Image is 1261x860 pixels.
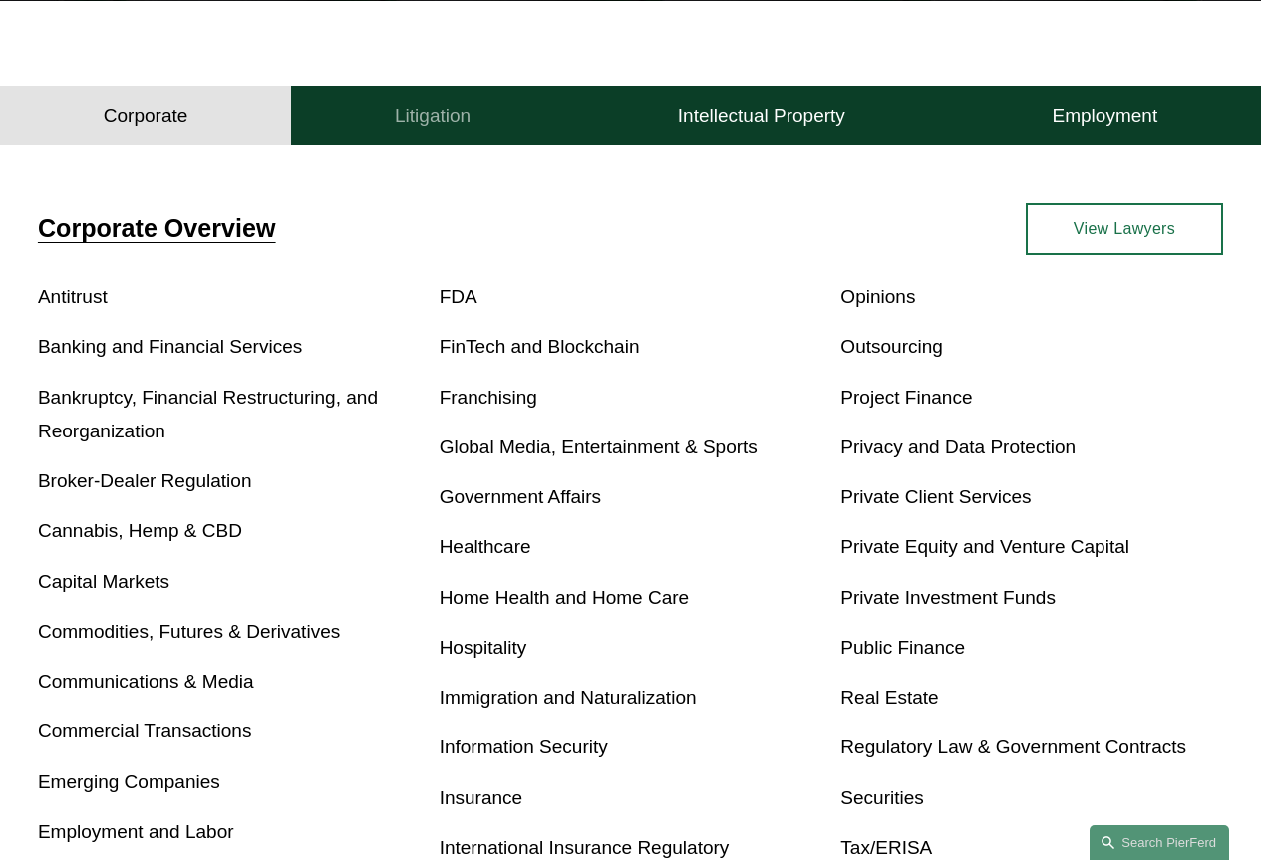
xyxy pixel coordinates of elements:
[440,787,523,808] a: Insurance
[38,286,108,307] a: Antitrust
[38,214,275,242] a: Corporate Overview
[38,621,340,642] a: Commodities, Futures & Derivatives
[440,837,730,858] a: International Insurance Regulatory
[395,104,471,128] h4: Litigation
[840,436,1076,457] a: Privacy and Data Protection
[840,787,924,808] a: Securities
[38,720,252,741] a: Commercial Transactions
[840,536,1129,557] a: Private Equity and Venture Capital
[840,486,1031,507] a: Private Client Services
[440,687,697,708] a: Immigration and Naturalization
[38,571,169,592] a: Capital Markets
[840,687,938,708] a: Real Estate
[440,387,537,408] a: Franchising
[38,470,252,491] a: Broker-Dealer Regulation
[440,336,640,357] a: FinTech and Blockchain
[38,520,242,541] a: Cannabis, Hemp & CBD
[440,637,527,658] a: Hospitality
[1052,104,1157,128] h4: Employment
[38,771,220,792] a: Emerging Companies
[440,587,690,608] a: Home Health and Home Care
[840,286,915,307] a: Opinions
[840,387,972,408] a: Project Finance
[440,286,477,307] a: FDA
[1026,203,1223,254] a: View Lawyers
[440,736,608,757] a: Information Security
[440,486,601,507] a: Government Affairs
[840,837,932,858] a: Tax/ERISA
[38,671,254,692] a: Communications & Media
[840,637,965,658] a: Public Finance
[840,336,943,357] a: Outsourcing
[38,387,378,441] a: Bankruptcy, Financial Restructuring, and Reorganization
[38,336,302,357] a: Banking and Financial Services
[840,736,1186,757] a: Regulatory Law & Government Contracts
[678,104,845,128] h4: Intellectual Property
[104,104,188,128] h4: Corporate
[440,536,531,557] a: Healthcare
[840,587,1056,608] a: Private Investment Funds
[38,821,234,842] a: Employment and Labor
[440,436,758,457] a: Global Media, Entertainment & Sports
[1090,825,1229,860] a: Search this site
